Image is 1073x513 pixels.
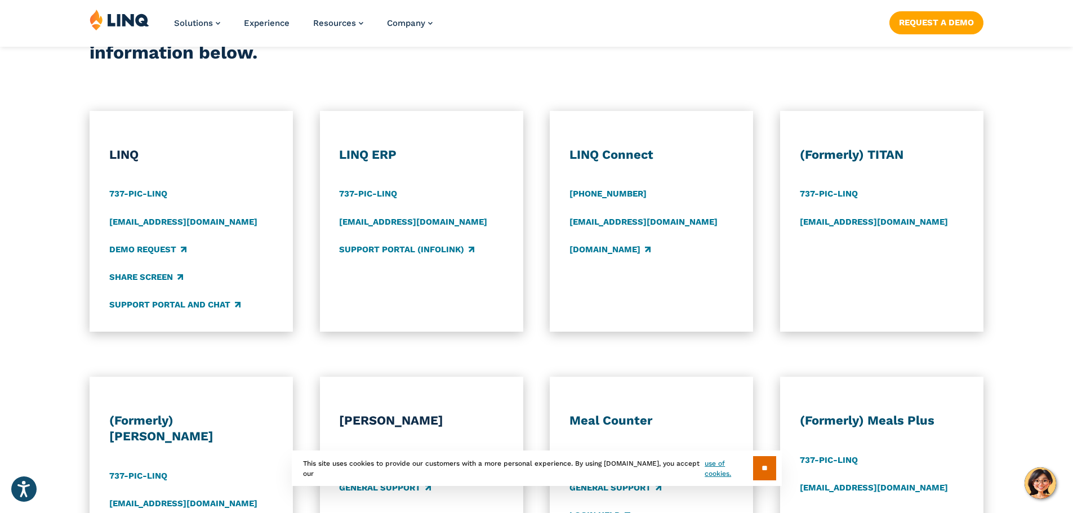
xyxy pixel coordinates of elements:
a: 737-PIC-LINQ [800,454,858,466]
a: [DOMAIN_NAME] [569,243,651,256]
div: This site uses cookies to provide our customers with a more personal experience. By using [DOMAIN... [292,450,782,486]
a: use of cookies. [705,458,753,479]
img: LINQ | K‑12 Software [90,9,149,30]
nav: Primary Navigation [174,9,433,46]
button: Hello, have a question? Let’s chat. [1025,467,1056,499]
span: Company [387,18,425,28]
a: Resources [313,18,363,28]
a: Support Portal and Chat [109,299,241,311]
a: 737-PIC-LINQ [800,188,858,200]
h3: (Formerly) Meals Plus [800,413,964,429]
h3: LINQ [109,147,274,163]
span: Solutions [174,18,213,28]
a: Demo Request [109,243,186,256]
h3: LINQ Connect [569,147,734,163]
a: 737-PIC-LINQ [339,188,397,200]
a: [EMAIL_ADDRESS][DOMAIN_NAME] [569,216,718,228]
h3: (Formerly) TITAN [800,147,964,163]
a: 737-PIC-LINQ [109,188,167,200]
h3: (Formerly) [PERSON_NAME] [109,413,274,444]
span: Resources [313,18,356,28]
a: Request a Demo [889,11,983,34]
h3: [PERSON_NAME] [339,413,504,429]
a: Company [387,18,433,28]
h3: LINQ ERP [339,147,504,163]
a: Experience [244,18,290,28]
h3: Meal Counter [569,413,734,429]
a: Share Screen [109,271,183,283]
a: [EMAIL_ADDRESS][DOMAIN_NAME] [109,216,257,228]
a: Support Portal (Infolink) [339,243,474,256]
a: [EMAIL_ADDRESS][DOMAIN_NAME] [339,216,487,228]
a: Solutions [174,18,220,28]
a: [PHONE_NUMBER] [569,188,647,200]
nav: Button Navigation [889,9,983,34]
a: [EMAIL_ADDRESS][DOMAIN_NAME] [800,216,948,228]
